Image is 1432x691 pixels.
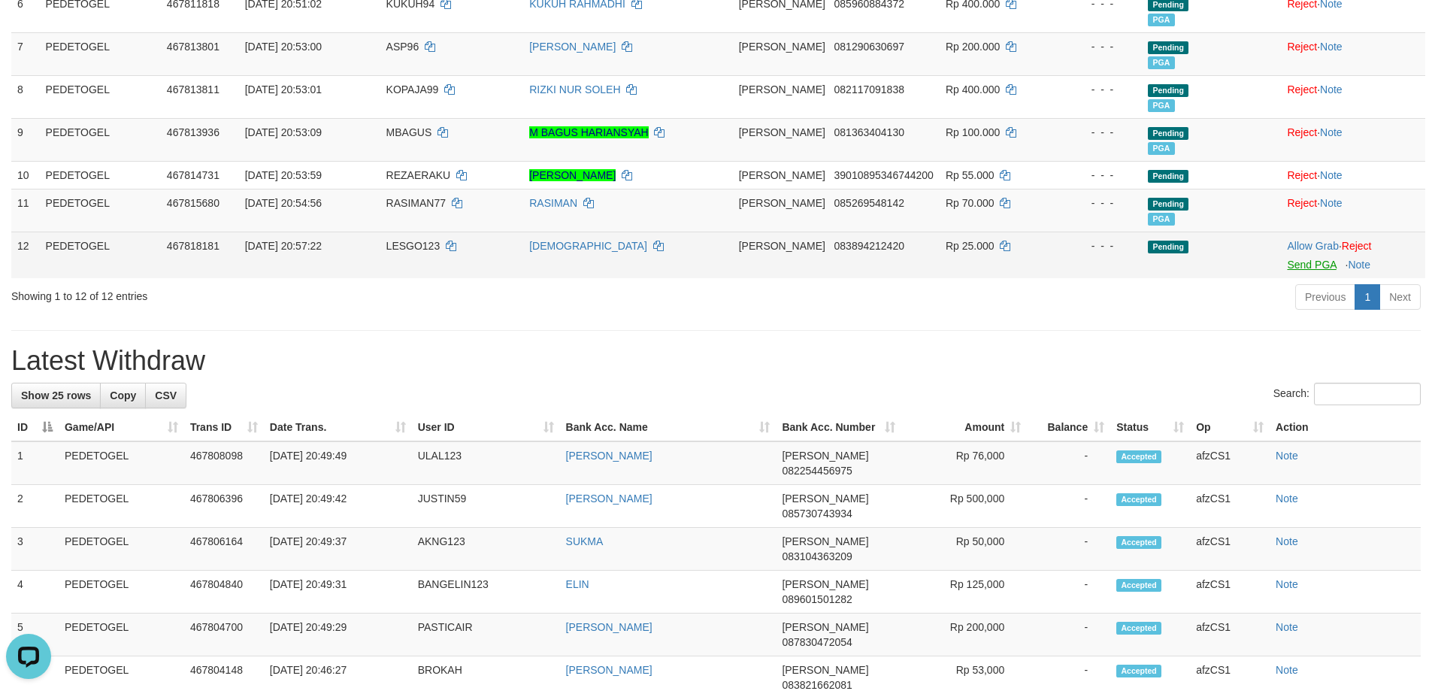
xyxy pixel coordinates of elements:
[167,83,219,95] span: 467813811
[184,614,264,656] td: 467804700
[1190,485,1270,528] td: afzCS1
[386,169,451,181] span: REZAERAKU
[1116,493,1161,506] span: Accepted
[1190,614,1270,656] td: afzCS1
[184,571,264,614] td: 467804840
[1348,259,1370,271] a: Note
[1110,414,1190,441] th: Status: activate to sort column ascending
[11,571,59,614] td: 4
[1281,161,1425,189] td: ·
[739,240,825,252] span: [PERSON_NAME]
[59,571,184,614] td: PEDETOGEL
[11,189,40,232] td: 11
[782,621,868,633] span: [PERSON_NAME]
[1355,284,1380,310] a: 1
[782,578,868,590] span: [PERSON_NAME]
[167,126,219,138] span: 467813936
[1295,284,1355,310] a: Previous
[1276,492,1298,505] a: Note
[739,41,825,53] span: [PERSON_NAME]
[1281,189,1425,232] td: ·
[1148,142,1174,155] span: Marked by afzCS1
[901,441,1027,485] td: Rp 76,000
[386,240,440,252] span: LESGO123
[901,614,1027,656] td: Rp 200,000
[11,232,40,278] td: 12
[412,485,560,528] td: JUSTIN59
[1320,41,1343,53] a: Note
[167,41,219,53] span: 467813801
[782,492,868,505] span: [PERSON_NAME]
[245,126,322,138] span: [DATE] 20:53:09
[1027,414,1110,441] th: Balance: activate to sort column ascending
[264,614,412,656] td: [DATE] 20:49:29
[782,636,852,648] span: Copy 087830472054 to clipboard
[1276,621,1298,633] a: Note
[1270,414,1421,441] th: Action
[167,240,219,252] span: 467818181
[739,197,825,209] span: [PERSON_NAME]
[40,75,161,118] td: PEDETOGEL
[834,126,904,138] span: Copy 081363404130 to clipboard
[782,593,852,605] span: Copy 089601501282 to clipboard
[11,75,40,118] td: 8
[1287,126,1317,138] a: Reject
[59,485,184,528] td: PEDETOGEL
[40,189,161,232] td: PEDETOGEL
[1148,127,1188,140] span: Pending
[245,83,322,95] span: [DATE] 20:53:01
[1116,579,1161,592] span: Accepted
[1148,99,1174,112] span: Marked by afzCS1
[1281,32,1425,75] td: ·
[59,614,184,656] td: PEDETOGEL
[782,664,868,676] span: [PERSON_NAME]
[386,126,432,138] span: MBAGUS
[11,614,59,656] td: 5
[412,414,560,441] th: User ID: activate to sort column ascending
[1148,41,1188,54] span: Pending
[782,550,852,562] span: Copy 083104363209 to clipboard
[1116,665,1161,677] span: Accepted
[1379,284,1421,310] a: Next
[1320,126,1343,138] a: Note
[1116,536,1161,549] span: Accepted
[566,664,652,676] a: [PERSON_NAME]
[1116,622,1161,635] span: Accepted
[739,126,825,138] span: [PERSON_NAME]
[1320,169,1343,181] a: Note
[1148,56,1174,69] span: Marked by afzCS1
[412,441,560,485] td: ULAL123
[1287,169,1317,181] a: Reject
[1281,118,1425,161] td: ·
[40,232,161,278] td: PEDETOGEL
[529,126,648,138] a: M BAGUS HARIANSYAH
[264,528,412,571] td: [DATE] 20:49:37
[245,240,322,252] span: [DATE] 20:57:22
[1066,238,1136,253] div: - - -
[566,450,652,462] a: [PERSON_NAME]
[901,485,1027,528] td: Rp 500,000
[11,346,1421,376] h1: Latest Withdraw
[21,389,91,402] span: Show 25 rows
[1287,240,1341,252] span: ·
[946,197,995,209] span: Rp 70.000
[1287,41,1317,53] a: Reject
[1190,414,1270,441] th: Op: activate to sort column ascending
[184,528,264,571] td: 467806164
[1281,232,1425,278] td: ·
[946,41,1000,53] span: Rp 200.000
[1320,197,1343,209] a: Note
[1027,441,1110,485] td: -
[782,465,852,477] span: Copy 082254456975 to clipboard
[1281,75,1425,118] td: ·
[11,283,586,304] div: Showing 1 to 12 of 12 entries
[566,621,652,633] a: [PERSON_NAME]
[386,41,419,53] span: ASP96
[6,6,51,51] button: Open LiveChat chat widget
[1148,84,1188,97] span: Pending
[834,83,904,95] span: Copy 082117091838 to clipboard
[40,118,161,161] td: PEDETOGEL
[59,414,184,441] th: Game/API: activate to sort column ascending
[167,197,219,209] span: 467815680
[1314,383,1421,405] input: Search:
